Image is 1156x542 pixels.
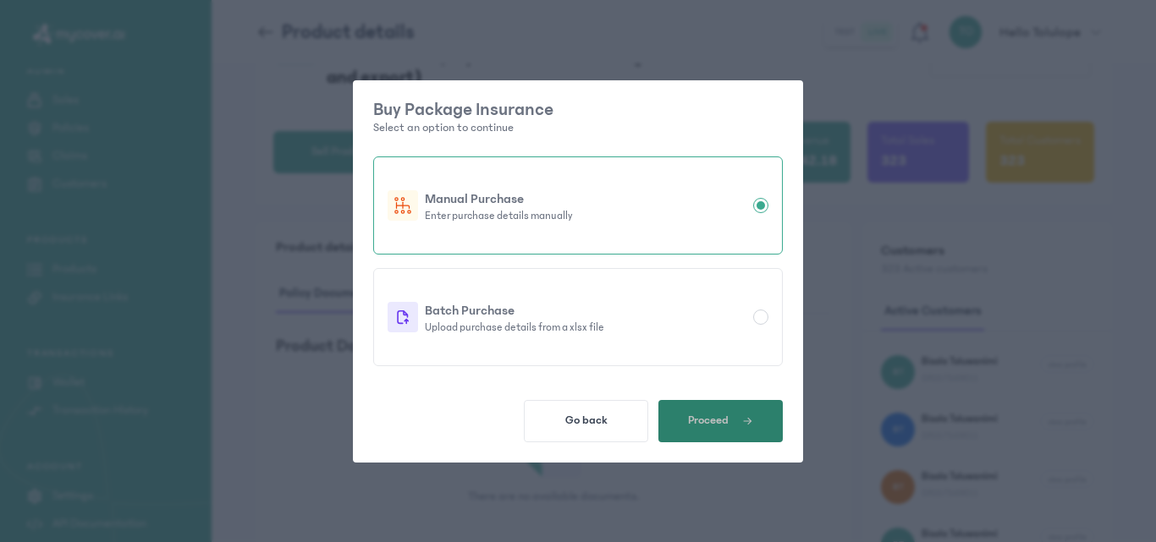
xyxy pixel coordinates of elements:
[373,101,783,119] p: Buy Package Insurance
[425,209,746,222] p: Enter purchase details manually
[373,119,783,136] p: Select an option to continue
[688,413,729,427] span: Proceed
[425,189,746,209] p: Manual Purchase
[658,400,783,442] button: Proceed
[565,413,608,427] span: Go back
[524,400,648,442] button: Go back
[425,320,746,334] p: Upload purchase details from a xlsx file
[425,300,746,320] p: Batch Purchase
